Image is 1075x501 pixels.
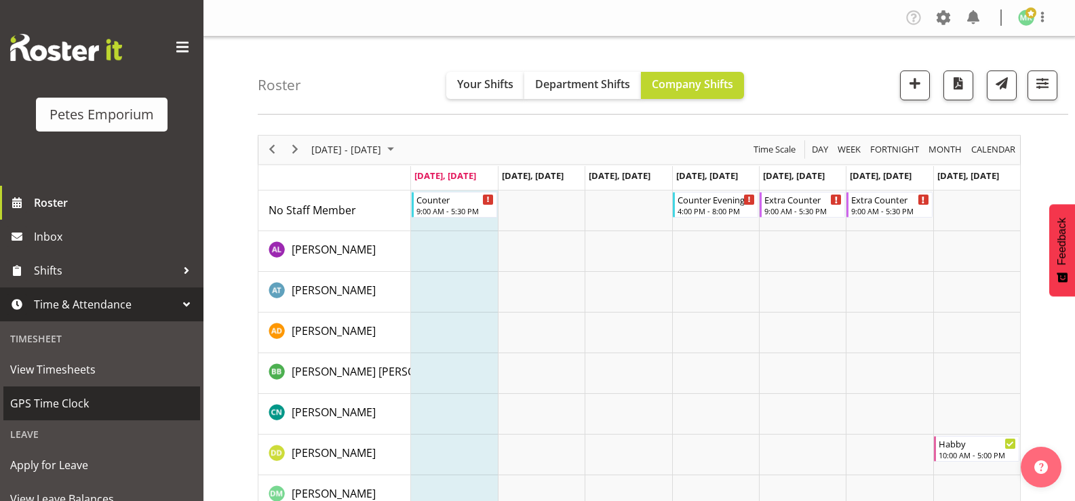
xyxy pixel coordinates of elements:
[1056,218,1068,265] span: Feedback
[258,77,301,93] h4: Roster
[258,231,411,272] td: Abigail Lane resource
[292,404,376,420] a: [PERSON_NAME]
[292,241,376,258] a: [PERSON_NAME]
[836,141,863,158] button: Timeline Week
[869,141,920,158] span: Fortnight
[810,141,829,158] span: Day
[900,71,930,100] button: Add a new shift
[868,141,922,158] button: Fortnight
[292,405,376,420] span: [PERSON_NAME]
[934,436,1019,462] div: Danielle Donselaar"s event - Habby Begin From Sunday, August 17, 2025 at 10:00:00 AM GMT+12:00 En...
[10,393,193,414] span: GPS Time Clock
[34,260,176,281] span: Shifts
[535,77,630,92] span: Department Shifts
[846,192,932,218] div: No Staff Member"s event - Extra Counter Begin From Saturday, August 16, 2025 at 9:00:00 AM GMT+12...
[851,205,929,216] div: 9:00 AM - 5:30 PM
[652,77,733,92] span: Company Shifts
[987,71,1017,100] button: Send a list of all shifts for the selected filtered period to all rostered employees.
[292,323,376,338] span: [PERSON_NAME]
[10,455,193,475] span: Apply for Leave
[751,141,798,158] button: Time Scale
[309,141,400,158] button: August 2025
[310,141,383,158] span: [DATE] - [DATE]
[258,313,411,353] td: Amelia Denz resource
[3,353,200,386] a: View Timesheets
[1034,460,1048,474] img: help-xxl-2.png
[269,202,356,218] a: No Staff Member
[3,448,200,482] a: Apply for Leave
[34,226,197,247] span: Inbox
[292,282,376,298] a: [PERSON_NAME]
[258,272,411,313] td: Alex-Micheal Taniwha resource
[676,169,738,182] span: [DATE], [DATE]
[763,169,825,182] span: [DATE], [DATE]
[836,141,862,158] span: Week
[927,141,963,158] span: Month
[939,449,1016,460] div: 10:00 AM - 5:00 PM
[673,192,758,218] div: No Staff Member"s event - Counter Evening Begin From Thursday, August 14, 2025 at 4:00:00 PM GMT+...
[926,141,964,158] button: Timeline Month
[502,169,564,182] span: [DATE], [DATE]
[10,34,122,61] img: Rosterit website logo
[3,386,200,420] a: GPS Time Clock
[292,486,376,501] span: [PERSON_NAME]
[641,72,744,99] button: Company Shifts
[446,72,524,99] button: Your Shifts
[292,323,376,339] a: [PERSON_NAME]
[292,364,463,379] span: [PERSON_NAME] [PERSON_NAME]
[1049,204,1075,296] button: Feedback - Show survey
[524,72,641,99] button: Department Shifts
[292,242,376,257] span: [PERSON_NAME]
[258,353,411,394] td: Beena Beena resource
[939,437,1016,450] div: Habby
[292,283,376,298] span: [PERSON_NAME]
[3,420,200,448] div: Leave
[937,169,999,182] span: [DATE], [DATE]
[50,104,154,125] div: Petes Emporium
[286,141,305,158] button: Next
[292,363,463,380] a: [PERSON_NAME] [PERSON_NAME]
[850,169,912,182] span: [DATE], [DATE]
[1028,71,1057,100] button: Filter Shifts
[678,205,755,216] div: 4:00 PM - 8:00 PM
[34,193,197,213] span: Roster
[969,141,1018,158] button: Month
[764,193,842,206] div: Extra Counter
[760,192,845,218] div: No Staff Member"s event - Extra Counter Begin From Friday, August 15, 2025 at 9:00:00 AM GMT+12:0...
[269,203,356,218] span: No Staff Member
[284,136,307,164] div: next period
[412,192,497,218] div: No Staff Member"s event - Counter Begin From Monday, August 11, 2025 at 9:00:00 AM GMT+12:00 Ends...
[10,359,193,380] span: View Timesheets
[414,169,476,182] span: [DATE], [DATE]
[1018,9,1034,26] img: melanie-richardson713.jpg
[416,205,494,216] div: 9:00 AM - 5:30 PM
[260,136,284,164] div: previous period
[589,169,650,182] span: [DATE], [DATE]
[292,445,376,461] a: [PERSON_NAME]
[34,294,176,315] span: Time & Attendance
[752,141,797,158] span: Time Scale
[258,191,411,231] td: No Staff Member resource
[810,141,831,158] button: Timeline Day
[970,141,1017,158] span: calendar
[292,445,376,460] span: [PERSON_NAME]
[263,141,281,158] button: Previous
[3,325,200,353] div: Timesheet
[258,394,411,435] td: Christine Neville resource
[457,77,513,92] span: Your Shifts
[258,435,411,475] td: Danielle Donselaar resource
[678,193,755,206] div: Counter Evening
[307,136,402,164] div: August 11 - 17, 2025
[764,205,842,216] div: 9:00 AM - 5:30 PM
[851,193,929,206] div: Extra Counter
[416,193,494,206] div: Counter
[943,71,973,100] button: Download a PDF of the roster according to the set date range.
